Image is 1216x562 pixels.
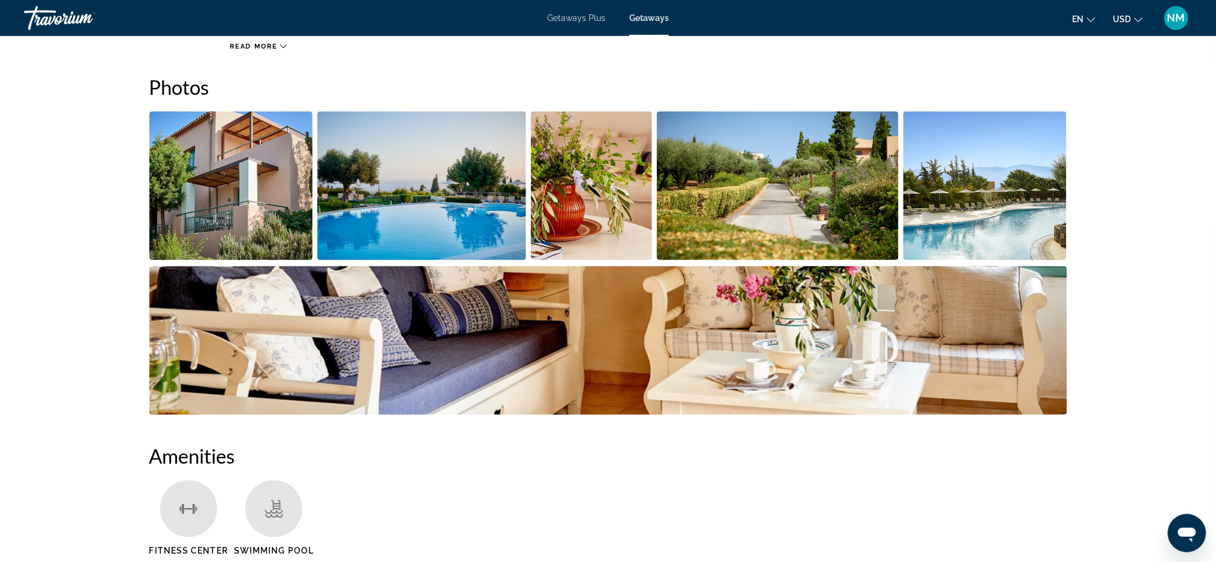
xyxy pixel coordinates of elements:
[1113,14,1131,24] span: USD
[903,111,1067,261] button: Open full-screen image slider
[149,546,228,556] span: Fitness Center
[629,13,669,23] a: Getaways
[1167,12,1185,24] span: NM
[230,42,287,51] button: Read more
[234,546,314,556] span: Swimming Pool
[547,13,605,23] a: Getaways Plus
[24,2,144,34] a: Travorium
[230,43,278,50] span: Read more
[149,444,1067,468] h2: Amenities
[1073,10,1095,28] button: Change language
[1073,14,1084,24] span: en
[1161,5,1192,31] button: User Menu
[657,111,899,261] button: Open full-screen image slider
[531,111,653,261] button: Open full-screen image slider
[149,266,1067,416] button: Open full-screen image slider
[317,111,526,261] button: Open full-screen image slider
[1113,10,1143,28] button: Change currency
[149,75,1067,99] h2: Photos
[149,111,313,261] button: Open full-screen image slider
[1168,514,1206,552] iframe: Кнопка запуска окна обмена сообщениями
